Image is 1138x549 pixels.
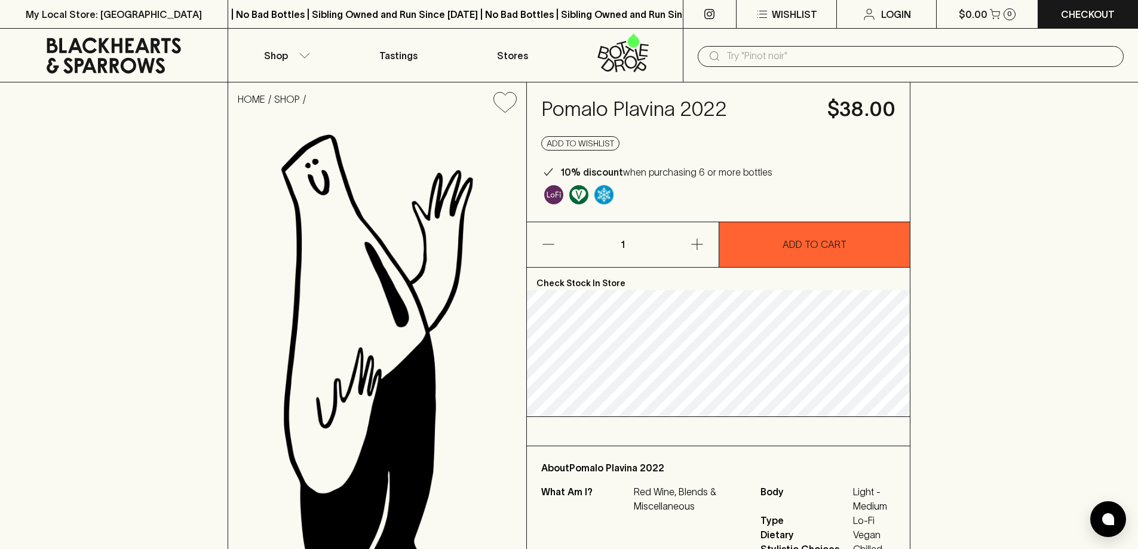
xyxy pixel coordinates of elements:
a: Made without the use of any animal products. [566,182,591,207]
p: Wishlist [772,7,817,22]
span: Light - Medium [853,484,895,513]
p: 0 [1007,11,1012,17]
p: What Am I? [541,484,631,513]
a: Wonderful as is, but a slight chill will enhance the aromatics and give it a beautiful crunch. [591,182,616,207]
p: Red Wine, Blends & Miscellaneous [634,484,746,513]
h4: Pomalo Plavina 2022 [541,97,813,122]
button: ADD TO CART [719,222,910,267]
button: Add to wishlist [541,136,619,151]
h4: $38.00 [827,97,895,122]
a: Tastings [342,29,455,82]
span: Lo-Fi [853,513,895,527]
p: Checkout [1061,7,1115,22]
p: 1 [608,222,637,267]
p: About Pomalo Plavina 2022 [541,461,895,475]
b: 10% discount [560,167,623,177]
span: Type [760,513,850,527]
button: Shop [228,29,342,82]
img: Chilled Red [594,185,614,204]
span: Vegan [853,527,895,542]
button: Add to wishlist [489,87,522,118]
a: HOME [238,94,265,105]
p: when purchasing 6 or more bottles [560,165,772,179]
a: Some may call it natural, others minimum intervention, either way, it’s hands off & maybe even a ... [541,182,566,207]
p: Login [881,7,911,22]
p: Stores [497,48,528,63]
p: Shop [264,48,288,63]
img: Lo-Fi [544,185,563,204]
p: Check Stock In Store [527,268,910,290]
p: Tastings [379,48,418,63]
a: Stores [456,29,569,82]
p: My Local Store: [GEOGRAPHIC_DATA] [26,7,202,22]
img: bubble-icon [1102,513,1114,525]
p: $0.00 [959,7,987,22]
img: Vegan [569,185,588,204]
p: ADD TO CART [783,237,846,252]
span: Body [760,484,850,513]
a: SHOP [274,94,300,105]
span: Dietary [760,527,850,542]
input: Try "Pinot noir" [726,47,1114,66]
